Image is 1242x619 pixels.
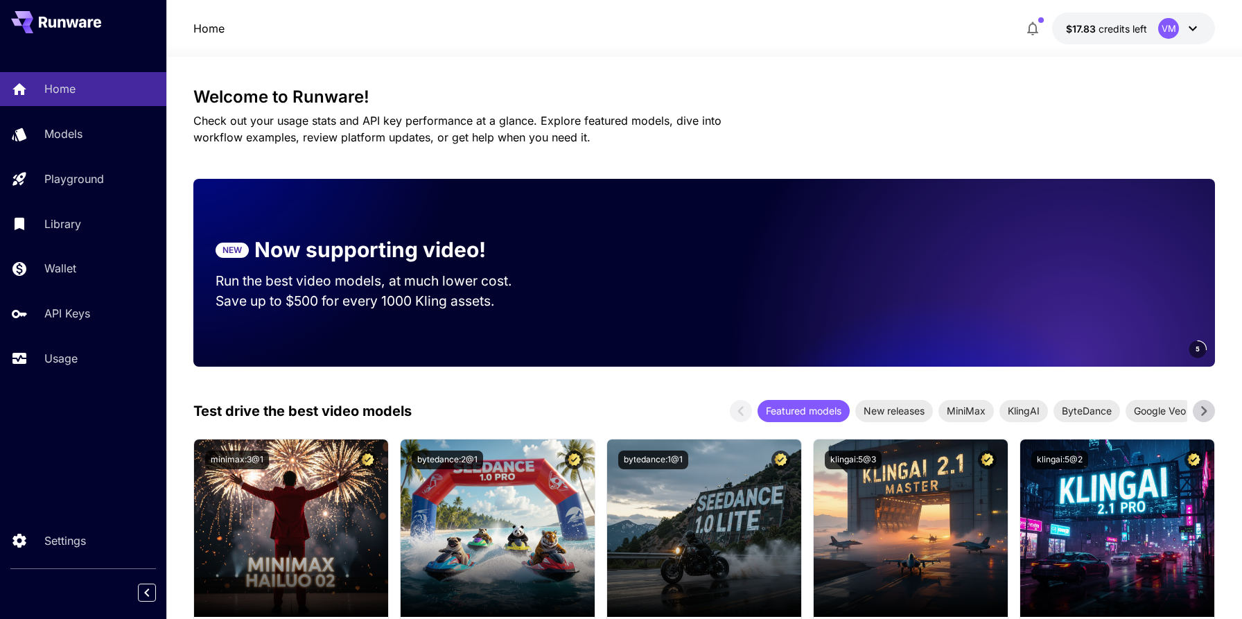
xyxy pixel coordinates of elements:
[855,400,933,422] div: New releases
[758,403,850,418] span: Featured models
[1126,403,1194,418] span: Google Veo
[825,451,882,469] button: klingai:5@3
[194,439,388,617] img: alt
[999,403,1048,418] span: KlingAI
[618,451,688,469] button: bytedance:1@1
[1066,23,1099,35] span: $17.83
[205,451,269,469] button: minimax:3@1
[193,20,225,37] a: Home
[193,114,721,144] span: Check out your usage stats and API key performance at a glance. Explore featured models, dive int...
[44,532,86,549] p: Settings
[44,350,78,367] p: Usage
[193,401,412,421] p: Test drive the best video models
[999,400,1048,422] div: KlingAI
[1031,451,1088,469] button: klingai:5@2
[44,305,90,322] p: API Keys
[254,234,486,265] p: Now supporting video!
[401,439,595,617] img: alt
[44,216,81,232] p: Library
[193,87,1215,107] h3: Welcome to Runware!
[44,260,76,277] p: Wallet
[216,291,539,311] p: Save up to $500 for every 1000 Kling assets.
[216,271,539,291] p: Run the best video models, at much lower cost.
[44,80,76,97] p: Home
[1053,400,1120,422] div: ByteDance
[138,584,156,602] button: Collapse sidebar
[938,403,994,418] span: MiniMax
[1066,21,1147,36] div: $17.83022
[1126,400,1194,422] div: Google Veo
[1099,23,1147,35] span: credits left
[148,580,166,605] div: Collapse sidebar
[1196,344,1200,354] span: 5
[1158,18,1179,39] div: VM
[1020,439,1214,617] img: alt
[193,20,225,37] nav: breadcrumb
[814,439,1008,617] img: alt
[607,439,801,617] img: alt
[358,451,377,469] button: Certified Model – Vetted for best performance and includes a commercial license.
[412,451,483,469] button: bytedance:2@1
[758,400,850,422] div: Featured models
[938,400,994,422] div: MiniMax
[565,451,584,469] button: Certified Model – Vetted for best performance and includes a commercial license.
[222,244,242,256] p: NEW
[1184,451,1203,469] button: Certified Model – Vetted for best performance and includes a commercial license.
[44,171,104,187] p: Playground
[1053,403,1120,418] span: ByteDance
[771,451,790,469] button: Certified Model – Vetted for best performance and includes a commercial license.
[855,403,933,418] span: New releases
[1052,12,1215,44] button: $17.83022VM
[978,451,997,469] button: Certified Model – Vetted for best performance and includes a commercial license.
[44,125,82,142] p: Models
